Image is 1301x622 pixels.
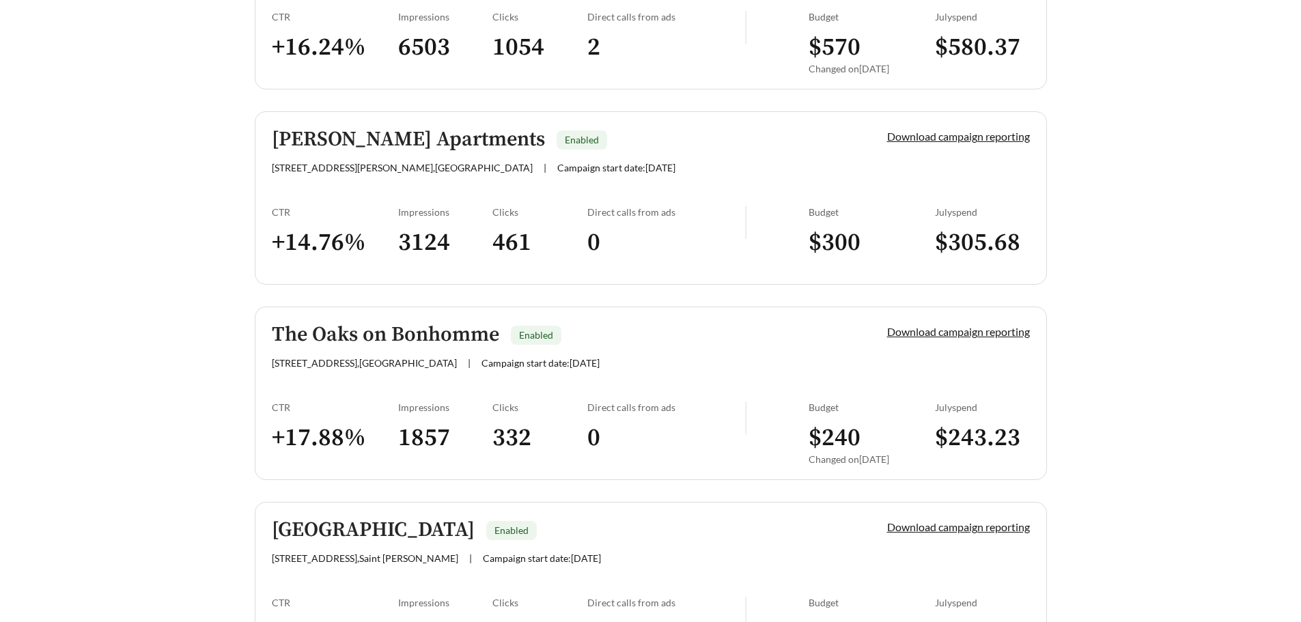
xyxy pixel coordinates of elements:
div: Changed on [DATE] [809,63,935,74]
div: Clicks [492,206,587,218]
h3: 2 [587,32,745,63]
div: Impressions [398,206,493,218]
a: The Oaks on BonhommeEnabled[STREET_ADDRESS],[GEOGRAPHIC_DATA]|Campaign start date:[DATE]Download ... [255,307,1047,480]
div: Impressions [398,597,493,608]
h5: [GEOGRAPHIC_DATA] [272,519,475,541]
div: Impressions [398,11,493,23]
div: Changed on [DATE] [809,453,935,465]
h5: The Oaks on Bonhomme [272,324,499,346]
span: Enabled [565,134,599,145]
a: [PERSON_NAME] ApartmentsEnabled[STREET_ADDRESS][PERSON_NAME],[GEOGRAPHIC_DATA]|Campaign start dat... [255,111,1047,285]
div: CTR [272,11,398,23]
span: [STREET_ADDRESS][PERSON_NAME] , [GEOGRAPHIC_DATA] [272,162,533,173]
div: Budget [809,401,935,413]
h3: 0 [587,423,745,453]
span: Enabled [519,329,553,341]
h3: 1857 [398,423,493,453]
span: | [544,162,546,173]
span: Enabled [494,524,529,536]
div: Direct calls from ads [587,597,745,608]
h3: $ 243.23 [935,423,1030,453]
div: Impressions [398,401,493,413]
h3: $ 305.68 [935,227,1030,258]
h3: $ 240 [809,423,935,453]
span: Campaign start date: [DATE] [557,162,675,173]
img: line [745,206,746,239]
a: Download campaign reporting [887,130,1030,143]
div: CTR [272,401,398,413]
div: Clicks [492,597,587,608]
div: CTR [272,597,398,608]
div: CTR [272,206,398,218]
span: | [469,552,472,564]
img: line [745,11,746,44]
div: Direct calls from ads [587,206,745,218]
a: Download campaign reporting [887,325,1030,338]
span: | [468,357,471,369]
div: Budget [809,597,935,608]
div: Direct calls from ads [587,401,745,413]
div: July spend [935,401,1030,413]
h3: + 16.24 % [272,32,398,63]
div: Clicks [492,11,587,23]
span: Campaign start date: [DATE] [483,552,601,564]
div: July spend [935,206,1030,218]
h3: 1054 [492,32,587,63]
h3: 0 [587,227,745,258]
span: Campaign start date: [DATE] [481,357,600,369]
div: Budget [809,11,935,23]
div: Direct calls from ads [587,11,745,23]
div: Budget [809,206,935,218]
h3: $ 300 [809,227,935,258]
a: Download campaign reporting [887,520,1030,533]
h3: 6503 [398,32,493,63]
h3: 3124 [398,227,493,258]
span: [STREET_ADDRESS] , Saint [PERSON_NAME] [272,552,458,564]
span: [STREET_ADDRESS] , [GEOGRAPHIC_DATA] [272,357,457,369]
h3: + 17.88 % [272,423,398,453]
h3: $ 570 [809,32,935,63]
h3: $ 580.37 [935,32,1030,63]
h3: 461 [492,227,587,258]
h3: + 14.76 % [272,227,398,258]
div: Clicks [492,401,587,413]
img: line [745,401,746,434]
h5: [PERSON_NAME] Apartments [272,128,545,151]
div: July spend [935,597,1030,608]
div: July spend [935,11,1030,23]
h3: 332 [492,423,587,453]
